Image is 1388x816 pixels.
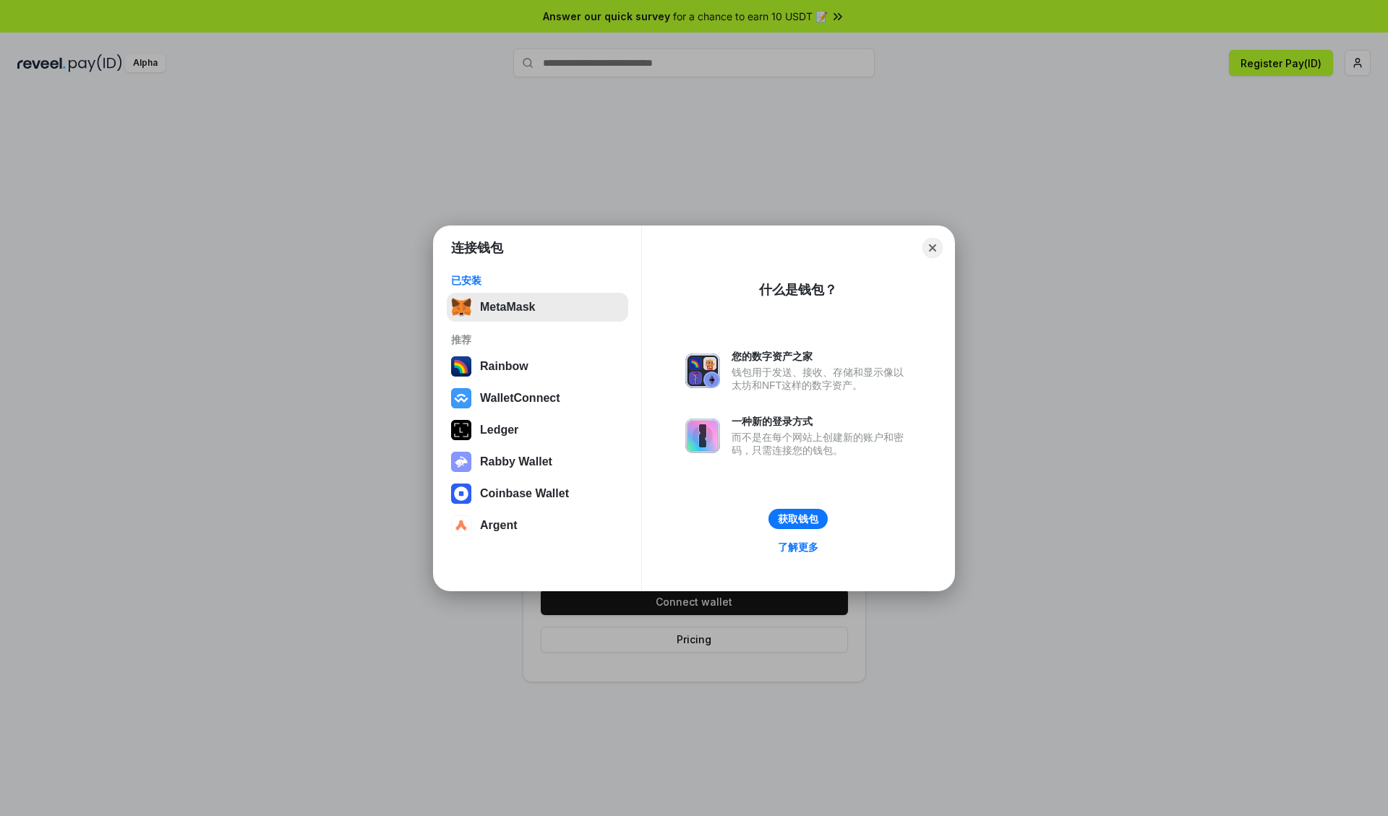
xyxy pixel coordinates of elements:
[451,484,471,504] img: svg+xml,%3Csvg%20width%3D%2228%22%20height%3D%2228%22%20viewBox%3D%220%200%2028%2028%22%20fill%3D...
[732,350,911,363] div: 您的数字资产之家
[685,418,720,453] img: svg+xml,%3Csvg%20xmlns%3D%22http%3A%2F%2Fwww.w3.org%2F2000%2Fsvg%22%20fill%3D%22none%22%20viewBox...
[778,541,818,554] div: 了解更多
[447,293,628,322] button: MetaMask
[447,352,628,381] button: Rainbow
[447,511,628,540] button: Argent
[480,360,528,373] div: Rainbow
[447,416,628,444] button: Ledger
[451,333,624,346] div: 推荐
[447,384,628,413] button: WalletConnect
[451,452,471,472] img: svg+xml,%3Csvg%20xmlns%3D%22http%3A%2F%2Fwww.w3.org%2F2000%2Fsvg%22%20fill%3D%22none%22%20viewBox...
[759,281,837,299] div: 什么是钱包？
[480,455,552,468] div: Rabby Wallet
[451,239,503,257] h1: 连接钱包
[480,487,569,500] div: Coinbase Wallet
[922,238,943,258] button: Close
[447,479,628,508] button: Coinbase Wallet
[447,447,628,476] button: Rabby Wallet
[732,366,911,392] div: 钱包用于发送、接收、存储和显示像以太坊和NFT这样的数字资产。
[451,297,471,317] img: svg+xml,%3Csvg%20fill%3D%22none%22%20height%3D%2233%22%20viewBox%3D%220%200%2035%2033%22%20width%...
[480,424,518,437] div: Ledger
[732,415,911,428] div: 一种新的登录方式
[480,301,535,314] div: MetaMask
[451,388,471,408] img: svg+xml,%3Csvg%20width%3D%2228%22%20height%3D%2228%22%20viewBox%3D%220%200%2028%2028%22%20fill%3D...
[451,420,471,440] img: svg+xml,%3Csvg%20xmlns%3D%22http%3A%2F%2Fwww.w3.org%2F2000%2Fsvg%22%20width%3D%2228%22%20height%3...
[451,515,471,536] img: svg+xml,%3Csvg%20width%3D%2228%22%20height%3D%2228%22%20viewBox%3D%220%200%2028%2028%22%20fill%3D...
[778,512,818,525] div: 获取钱包
[451,274,624,287] div: 已安装
[451,356,471,377] img: svg+xml,%3Csvg%20width%3D%22120%22%20height%3D%22120%22%20viewBox%3D%220%200%20120%20120%22%20fil...
[732,431,911,457] div: 而不是在每个网站上创建新的账户和密码，只需连接您的钱包。
[480,519,518,532] div: Argent
[480,392,560,405] div: WalletConnect
[768,509,828,529] button: 获取钱包
[769,538,827,557] a: 了解更多
[685,353,720,388] img: svg+xml,%3Csvg%20xmlns%3D%22http%3A%2F%2Fwww.w3.org%2F2000%2Fsvg%22%20fill%3D%22none%22%20viewBox...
